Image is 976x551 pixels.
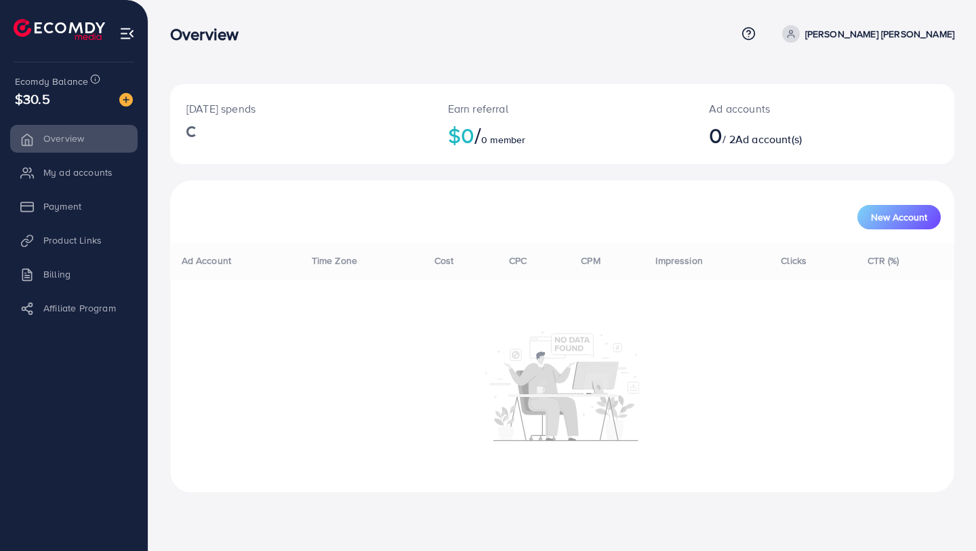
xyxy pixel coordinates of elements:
span: $30.5 [15,89,50,109]
p: [PERSON_NAME] [PERSON_NAME] [805,26,954,42]
p: [DATE] spends [186,100,415,117]
span: / [474,119,481,151]
img: image [119,93,133,107]
h2: $0 [448,122,677,148]
span: New Account [871,212,927,222]
span: Ad account(s) [735,132,802,147]
h2: / 2 [709,122,872,148]
span: 0 [709,119,723,151]
button: New Account [857,205,941,229]
p: Earn referral [448,100,677,117]
span: Ecomdy Balance [15,75,88,88]
img: menu [119,26,135,41]
img: logo [14,19,105,40]
a: [PERSON_NAME] [PERSON_NAME] [777,25,954,43]
span: 0 member [481,133,525,147]
h3: Overview [170,24,249,44]
p: Ad accounts [709,100,872,117]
